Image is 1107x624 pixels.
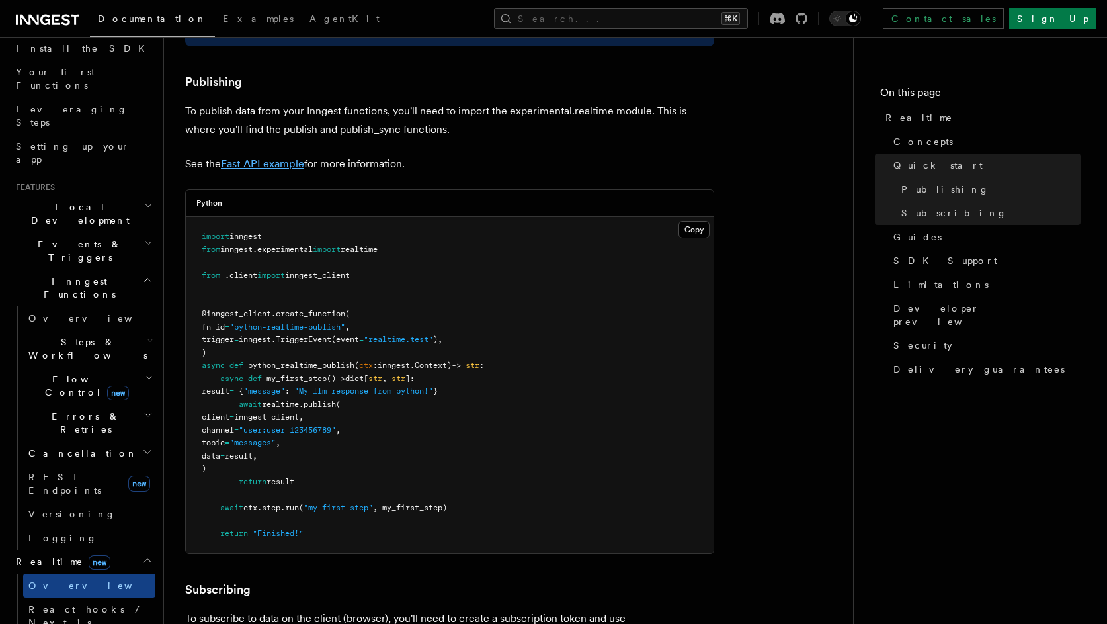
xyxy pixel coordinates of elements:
[896,201,1081,225] a: Subscribing
[229,386,234,396] span: =
[243,503,257,512] span: ctx
[248,361,354,370] span: python_realtime_publish
[893,254,997,267] span: SDK Support
[23,306,155,330] a: Overview
[391,374,405,383] span: str
[202,271,220,280] span: from
[11,306,155,550] div: Inngest Functions
[829,11,861,26] button: Toggle dark mode
[16,141,130,165] span: Setting up your app
[11,555,110,568] span: Realtime
[285,386,290,396] span: :
[896,177,1081,201] a: Publishing
[893,339,952,352] span: Security
[331,335,359,344] span: (event
[479,361,484,370] span: :
[257,503,262,512] span: .
[266,477,294,486] span: result
[336,425,341,435] span: ,
[345,322,350,332] span: ,
[23,502,155,526] a: Versioning
[415,361,452,370] span: Context)
[382,374,387,383] span: ,
[378,361,410,370] span: inngest
[285,503,299,512] span: run
[494,8,748,29] button: Search...⌘K
[23,574,155,598] a: Overview
[433,386,438,396] span: }
[893,159,983,172] span: Quick start
[901,206,1007,220] span: Subscribing
[880,106,1081,130] a: Realtime
[452,361,461,370] span: ->
[336,374,345,383] span: ->
[373,361,378,370] span: :
[345,374,364,383] span: dict
[202,386,229,396] span: result
[16,43,153,54] span: Install the SDK
[11,238,144,264] span: Events & Triggers
[202,425,234,435] span: channel
[313,245,341,254] span: import
[229,322,345,332] span: "python-realtime-publish"
[901,183,989,196] span: Publishing
[239,425,336,435] span: "user:user_123456789"
[302,4,388,36] a: AgentKit
[202,348,206,357] span: )
[276,309,345,318] span: create_function
[354,361,359,370] span: (
[98,13,207,24] span: Documentation
[359,335,364,344] span: =
[276,335,331,344] span: TriggerEvent
[16,104,128,128] span: Leveraging Steps
[11,134,155,171] a: Setting up your app
[888,154,1081,177] a: Quick start
[234,335,239,344] span: =
[294,386,433,396] span: "My llm response from python!"
[220,374,243,383] span: async
[202,361,225,370] span: async
[185,155,714,173] p: See the for more information.
[880,85,1081,106] h4: On this page
[229,438,276,447] span: "messages"
[893,230,942,244] span: Guides
[285,271,350,280] span: inngest_client
[11,232,155,269] button: Events & Triggers
[280,503,285,512] span: .
[893,278,989,291] span: Limitations
[16,67,95,91] span: Your first Functions
[23,330,155,367] button: Steps & Workflows
[185,73,242,91] a: Publishing
[11,195,155,232] button: Local Development
[239,477,266,486] span: return
[28,580,165,591] span: Overview
[225,438,229,447] span: =
[229,361,243,370] span: def
[373,503,447,512] span: , my_first_step)
[893,363,1065,376] span: Delivery guarantees
[299,503,304,512] span: (
[341,245,378,254] span: realtime
[364,374,368,383] span: [
[336,400,341,409] span: (
[215,4,302,36] a: Examples
[257,245,313,254] span: experimental
[11,182,55,193] span: Features
[888,334,1081,357] a: Security
[888,225,1081,249] a: Guides
[223,13,294,24] span: Examples
[234,412,304,422] span: inngest_client,
[220,529,248,538] span: return
[220,245,253,254] span: inngest
[327,374,336,383] span: ()
[229,412,234,422] span: =
[196,198,222,208] h3: Python
[220,503,243,512] span: await
[229,271,257,280] span: client
[28,509,116,519] span: Versioning
[89,555,110,570] span: new
[11,275,143,301] span: Inngest Functions
[202,464,206,473] span: )
[202,245,220,254] span: from
[888,249,1081,273] a: SDK Support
